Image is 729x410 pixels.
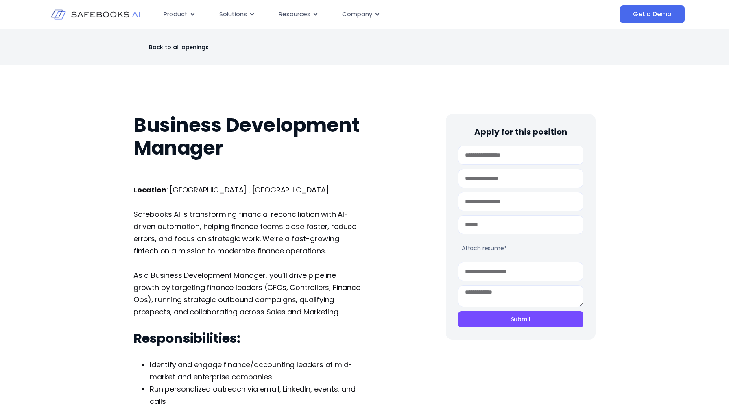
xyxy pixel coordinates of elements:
[219,10,247,19] span: Solutions
[279,10,310,19] span: Resources
[133,330,363,347] h3: Responsibilities:
[633,10,672,18] span: Get a Demo
[458,311,583,327] button: Submit
[150,384,356,406] span: Run personalized outreach via email, LinkedIn, events, and calls
[133,41,208,53] a: Back to all openings
[133,185,166,195] strong: Location
[157,7,539,22] div: Menu Toggle
[620,5,685,23] a: Get a Demo
[133,209,356,256] span: Safebooks AI is transforming financial reconciliation with AI-driven automation, helping finance ...
[342,10,372,19] span: Company
[511,315,531,323] span: Submit
[133,184,363,196] p: : [GEOGRAPHIC_DATA] , [GEOGRAPHIC_DATA]
[133,114,363,159] h1: Business Development Manager
[133,270,360,317] span: As a Business Development Manager, you’ll drive pipeline growth by targeting finance leaders (CFO...
[150,360,352,382] span: Identify and engage finance/accounting leaders at mid-market and enterprise companies
[458,126,583,137] h4: Apply for this position
[458,146,583,331] form: Careers Form
[164,10,188,19] span: Product
[157,7,539,22] nav: Menu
